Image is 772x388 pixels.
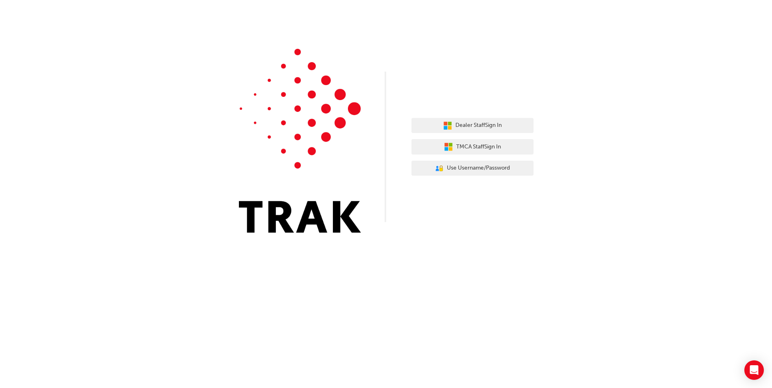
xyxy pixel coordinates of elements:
button: TMCA StaffSign In [411,139,534,155]
span: Dealer Staff Sign In [455,121,502,130]
div: Open Intercom Messenger [744,360,764,380]
img: Trak [239,49,361,233]
span: TMCA Staff Sign In [456,142,501,152]
button: Dealer StaffSign In [411,118,534,133]
button: Use Username/Password [411,161,534,176]
span: Use Username/Password [447,163,510,173]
